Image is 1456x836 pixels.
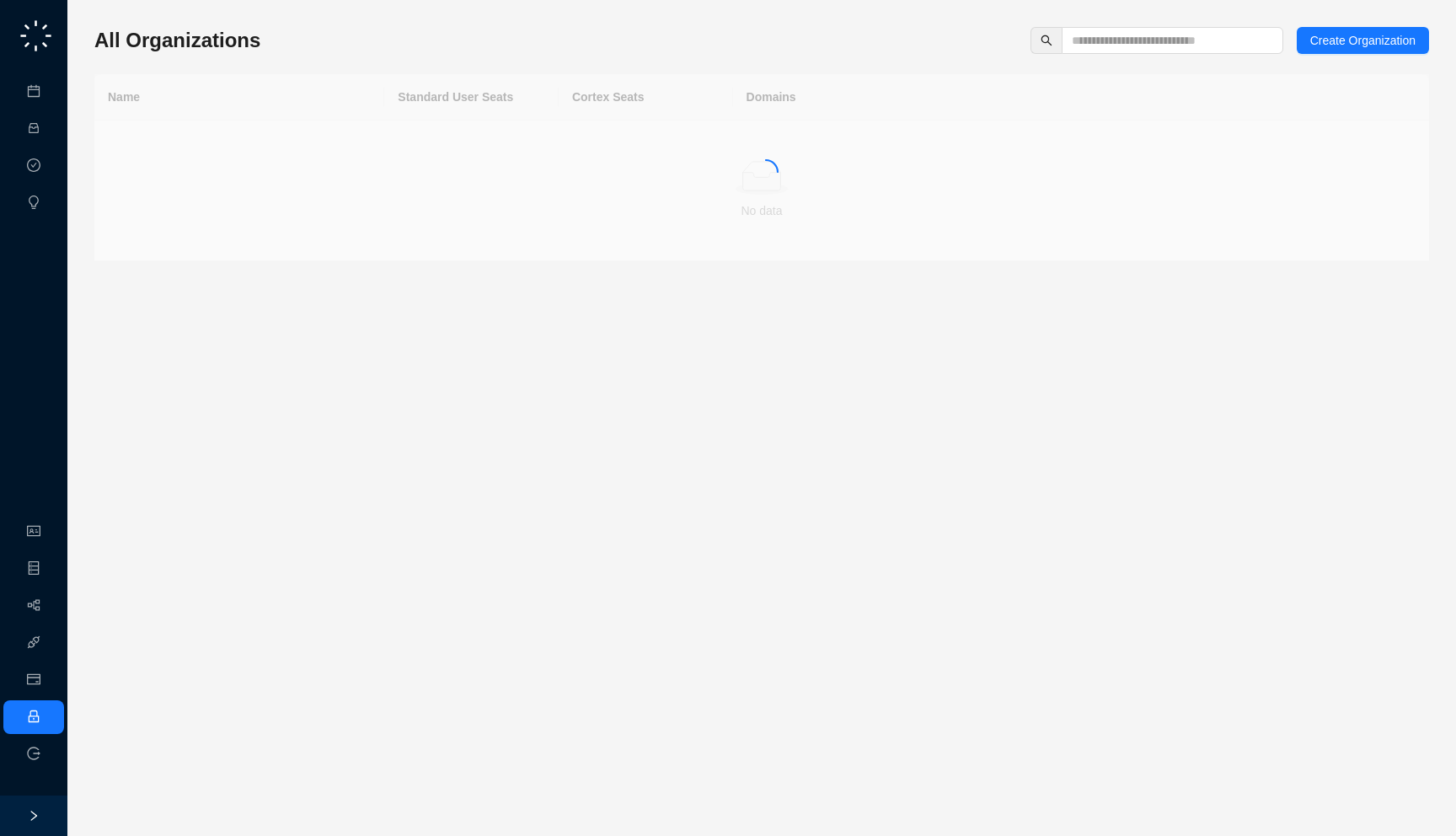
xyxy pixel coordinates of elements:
[27,747,40,760] span: logout
[94,27,260,54] h3: All Organizations
[28,810,40,822] span: right
[1041,35,1052,46] span: search
[1297,27,1429,54] button: Create Organization
[1310,31,1416,50] span: Create Organization
[17,17,55,55] img: logo-small-C4UdH2pc.png
[748,154,784,190] span: loading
